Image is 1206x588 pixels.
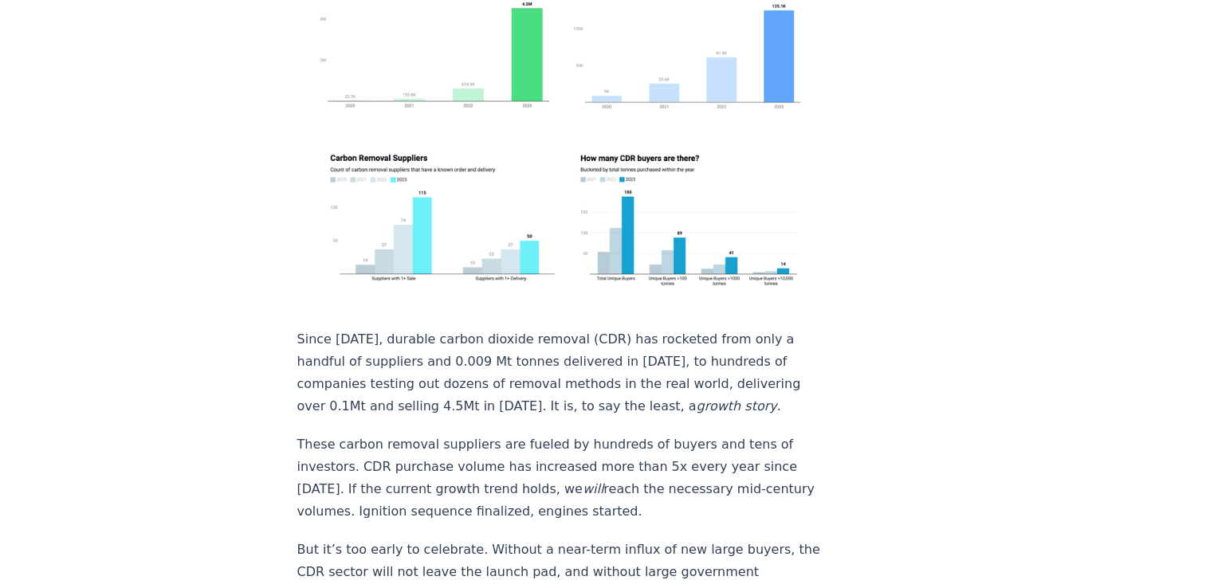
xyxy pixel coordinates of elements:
[297,328,825,417] p: Since [DATE], durable carbon dioxide removal (CDR) has rocketed from only a handful of suppliers ...
[297,433,825,523] p: These carbon removal suppliers are fueled by hundreds of buyers and tens of investors. CDR purcha...
[696,398,776,414] em: growth story
[583,481,603,496] em: will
